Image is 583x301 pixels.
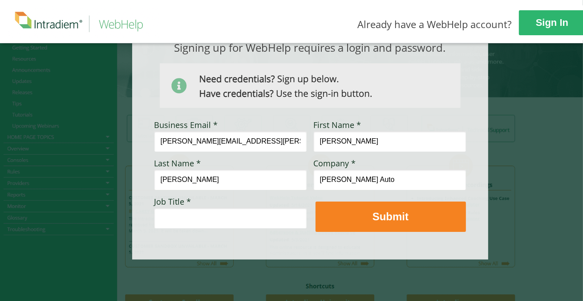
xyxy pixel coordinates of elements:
[358,17,512,31] span: Already have a WebHelp account?
[174,40,445,55] span: Signing up for WebHelp requires a login and password.
[314,120,361,130] span: First Name *
[154,158,201,169] span: Last Name *
[372,210,409,223] strong: Submit
[154,196,191,207] span: Job Title *
[160,63,461,108] img: Need Credentials? Sign up below. Have Credentials? Use the sign-in button.
[536,17,568,28] strong: Sign In
[314,158,356,169] span: Company *
[154,120,218,130] span: Business Email *
[316,202,466,232] button: Submit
